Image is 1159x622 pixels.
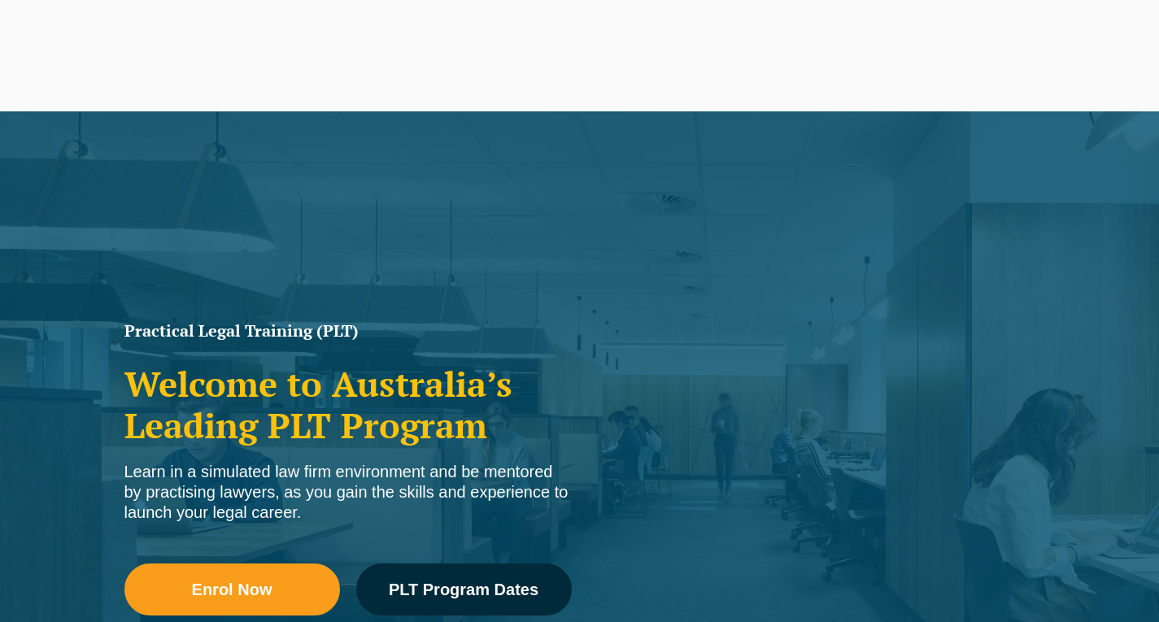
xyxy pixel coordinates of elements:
[124,563,340,615] a: Enrol Now
[192,581,272,598] span: Enrol Now
[124,323,572,339] h1: Practical Legal Training (PLT)
[124,462,572,523] div: Learn in a simulated law firm environment and be mentored by practising lawyers, as you gain the ...
[124,363,572,446] h2: Welcome to Australia’s Leading PLT Program
[356,563,572,615] a: PLT Program Dates
[389,581,538,598] span: PLT Program Dates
